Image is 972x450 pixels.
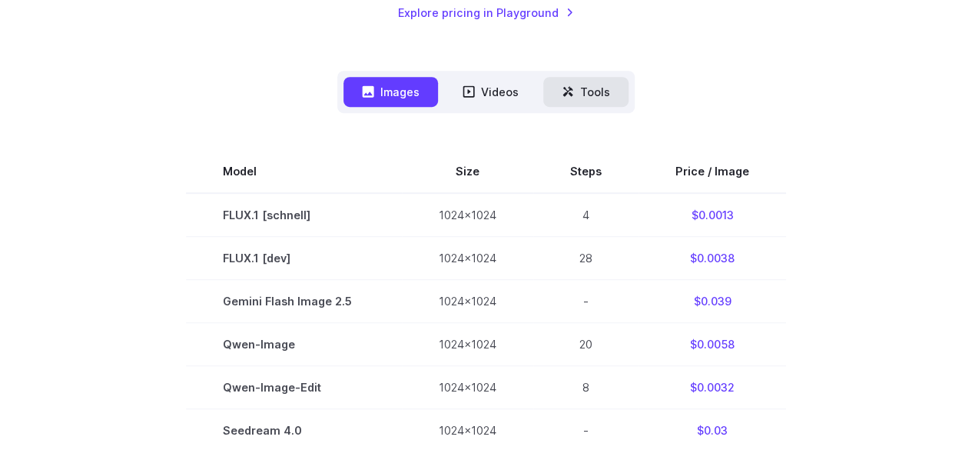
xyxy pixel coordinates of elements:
td: 1024x1024 [402,322,533,365]
td: 8 [533,365,639,408]
td: - [533,279,639,322]
td: Qwen-Image-Edit [186,365,402,408]
td: $0.0013 [639,193,786,237]
td: $0.0032 [639,365,786,408]
td: 1024x1024 [402,193,533,237]
td: 20 [533,322,639,365]
th: Price / Image [639,150,786,193]
td: Qwen-Image [186,322,402,365]
span: Gemini Flash Image 2.5 [223,292,365,310]
td: FLUX.1 [dev] [186,236,402,279]
td: $0.0058 [639,322,786,365]
td: 4 [533,193,639,237]
td: 1024x1024 [402,236,533,279]
td: 1024x1024 [402,279,533,322]
td: 1024x1024 [402,365,533,408]
th: Model [186,150,402,193]
td: $0.039 [639,279,786,322]
a: Explore pricing in Playground [398,4,574,22]
button: Videos [444,77,537,107]
th: Steps [533,150,639,193]
td: 28 [533,236,639,279]
td: $0.0038 [639,236,786,279]
td: FLUX.1 [schnell] [186,193,402,237]
button: Images [343,77,438,107]
th: Size [402,150,533,193]
button: Tools [543,77,629,107]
